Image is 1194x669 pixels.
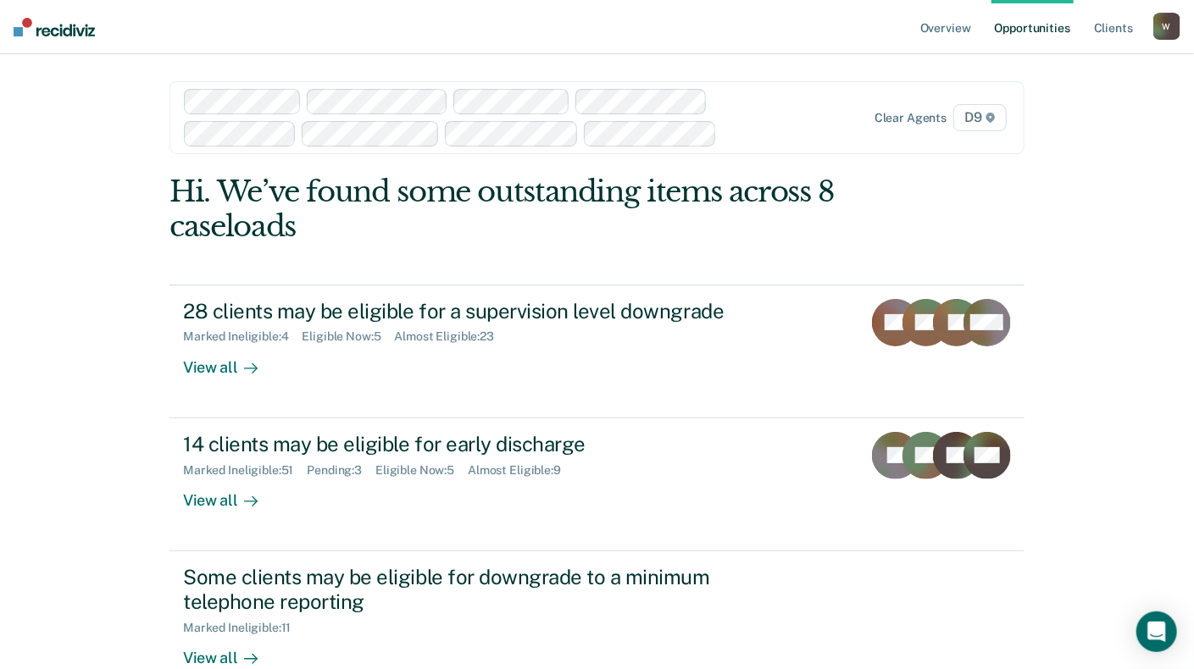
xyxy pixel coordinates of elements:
div: Some clients may be eligible for downgrade to a minimum telephone reporting [183,565,778,614]
a: 28 clients may be eligible for a supervision level downgradeMarked Ineligible:4Eligible Now:5Almo... [169,285,1025,418]
div: Eligible Now : 5 [375,463,468,478]
div: Open Intercom Messenger [1136,611,1177,652]
div: View all [183,344,278,377]
a: 14 clients may be eligible for early dischargeMarked Ineligible:51Pending:3Eligible Now:5Almost E... [169,418,1025,551]
div: Clear agents [875,111,947,125]
div: 14 clients may be eligible for early discharge [183,432,778,456]
div: Eligible Now : 5 [303,329,395,344]
div: Almost Eligible : 9 [468,463,575,478]
div: 28 clients may be eligible for a supervision level downgrade [183,299,778,323]
img: Recidiviz [14,18,95,36]
span: D9 [953,104,1007,131]
div: Marked Ineligible : 11 [183,621,304,635]
div: Pending : 3 [307,463,375,478]
div: View all [183,477,278,510]
div: Marked Ineligible : 51 [183,463,307,478]
div: Marked Ineligible : 4 [183,329,302,344]
div: View all [183,634,278,667]
div: Almost Eligible : 23 [395,329,508,344]
div: Hi. We’ve found some outstanding items across 8 caseloads [169,174,853,244]
button: W [1153,13,1180,40]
